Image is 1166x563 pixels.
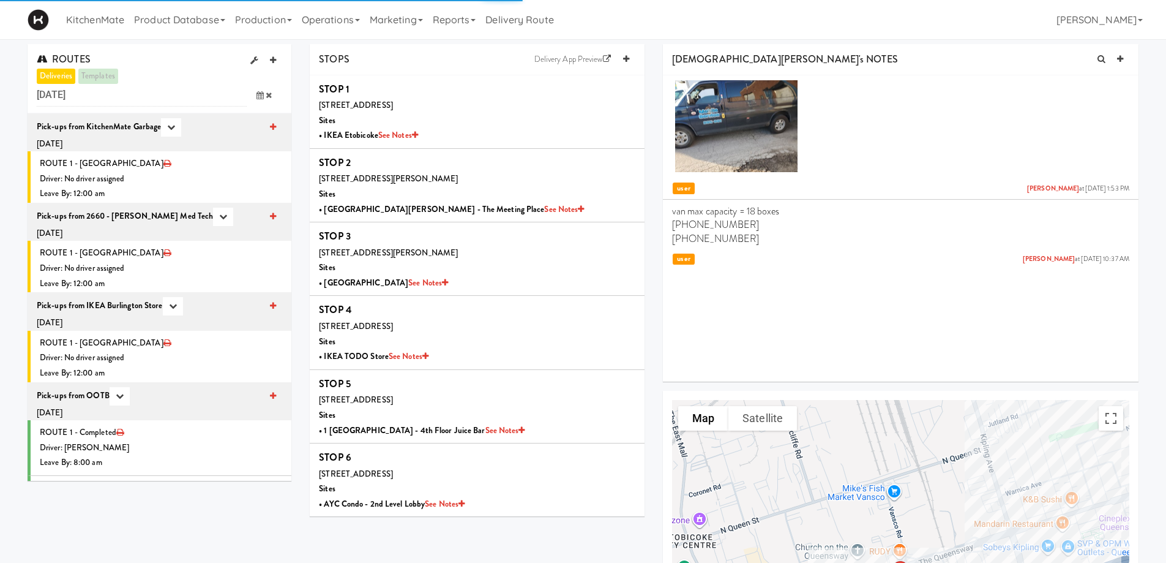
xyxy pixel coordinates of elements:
[28,241,291,296] li: ROUTE 1 - [GEOGRAPHIC_DATA]Driver: No driver assignedLeave By: 12:00 am
[37,69,75,84] a: deliveries
[310,370,645,444] li: STOP 5[STREET_ADDRESS]Sites• 1 [GEOGRAPHIC_DATA] - 4th Floor Juice BarSee Notes
[728,406,797,431] button: Show satellite imagery
[672,232,1129,246] p: [PHONE_NUMBER]
[37,52,91,66] span: ROUTES
[40,247,163,259] span: ROUTE 1 - [GEOGRAPHIC_DATA]
[37,300,163,311] b: Pick-ups from IKEA Burlington Store
[40,261,282,276] div: Driver: No driver assigned
[319,303,352,317] b: STOP 4
[40,157,163,169] span: ROUTE 1 - [GEOGRAPHIC_DATA]
[319,82,349,96] b: STOP 1
[40,350,282,366] div: Driver: No driver assigned
[78,69,118,84] a: templates
[678,406,728,431] button: Show street map
[40,337,163,349] span: ROUTE 1 - [GEOGRAPHIC_DATA]
[319,409,335,421] b: Sites
[319,336,335,347] b: Sites
[675,80,798,172] img: qwf3lfmbytrhmqksothg.jpg
[40,440,282,456] div: Driver: [PERSON_NAME]
[319,425,525,436] b: • 1 [GEOGRAPHIC_DATA] - 4th Floor Juice Bar
[408,277,448,289] a: See Notes
[673,183,695,194] span: user
[310,75,645,149] li: STOP 1[STREET_ADDRESS]Sites• IKEA EtobicokeSee Notes
[485,425,525,436] a: See Notes
[40,455,282,470] div: Leave By: 8:00 am
[319,483,335,494] b: Sites
[673,254,695,265] span: user
[319,498,465,510] b: • AYC Condo - 2nd Level Lobby
[319,52,349,66] span: STOPS
[28,9,49,31] img: Micromart
[28,476,291,532] li: ROUTE 2 - CompletedDriver: [PERSON_NAME]Leave By: 8:00 am
[319,115,335,126] b: Sites
[28,420,291,476] li: ROUTE 1 - CompletedDriver: [PERSON_NAME]Leave By: 8:00 am
[310,149,645,222] li: STOP 2[STREET_ADDRESS][PERSON_NAME]Sites• [GEOGRAPHIC_DATA][PERSON_NAME] - The Meeting PlaceSee N...
[28,331,291,386] li: ROUTE 1 - [GEOGRAPHIC_DATA]Driver: No driver assignedLeave By: 12:00 am
[40,426,116,438] span: ROUTE 1 - Completed
[40,276,282,292] div: Leave By: 12:00 am
[319,377,351,391] b: STOP 5
[389,350,428,362] a: See Notes
[319,156,351,170] b: STOP 2
[310,296,645,369] li: STOP 4[STREET_ADDRESS]Sites• IKEA TODO StoreSee Notes
[37,137,282,152] div: [DATE]
[37,389,110,401] b: Pick-ups from OOTB
[672,205,1129,218] p: van max capacity = 18 boxes
[319,393,635,408] div: [STREET_ADDRESS]
[672,218,1129,232] p: [PHONE_NUMBER]
[319,172,635,187] div: [STREET_ADDRESS][PERSON_NAME]
[319,129,418,141] b: • IKEA Etobicoke
[40,186,282,202] div: Leave By: 12:00 am
[544,203,584,215] a: See Notes
[319,98,635,113] div: [STREET_ADDRESS]
[37,210,213,222] b: Pick-ups from 2660 - [PERSON_NAME] Med Tech
[319,188,335,200] b: Sites
[37,316,282,331] div: [DATE]
[319,277,448,289] b: • [GEOGRAPHIC_DATA]
[1027,184,1079,193] a: [PERSON_NAME]
[1027,184,1129,194] span: at [DATE] 1:53 PM
[425,498,465,510] a: See Notes
[310,444,645,516] li: STOP 6[STREET_ADDRESS]Sites• AYC Condo - 2nd Level LobbySee Notes
[378,129,418,141] a: See Notes
[319,467,635,482] div: [STREET_ADDRESS]
[1023,254,1075,263] a: [PERSON_NAME]
[37,226,282,241] div: [DATE]
[319,229,351,243] b: STOP 3
[1023,255,1129,264] span: at [DATE] 10:37 AM
[319,262,335,273] b: Sites
[319,350,428,362] b: • IKEA TODO Store
[528,50,617,69] a: Delivery App Preview
[28,151,291,206] li: ROUTE 1 - [GEOGRAPHIC_DATA]Driver: No driver assignedLeave By: 12:00 am
[319,246,635,261] div: [STREET_ADDRESS][PERSON_NAME]
[319,203,584,215] b: • [GEOGRAPHIC_DATA][PERSON_NAME] - The Meeting Place
[1099,406,1123,431] button: Toggle fullscreen view
[40,172,282,187] div: Driver: No driver assigned
[37,120,161,132] b: Pick-ups from KitchenMate Garbage
[310,222,645,296] li: STOP 3[STREET_ADDRESS][PERSON_NAME]Sites• [GEOGRAPHIC_DATA]See Notes
[37,406,282,421] div: [DATE]
[40,366,282,381] div: Leave By: 12:00 am
[319,319,635,334] div: [STREET_ADDRESS]
[672,52,898,66] span: [DEMOGRAPHIC_DATA][PERSON_NAME]'s NOTES
[319,450,351,464] b: STOP 6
